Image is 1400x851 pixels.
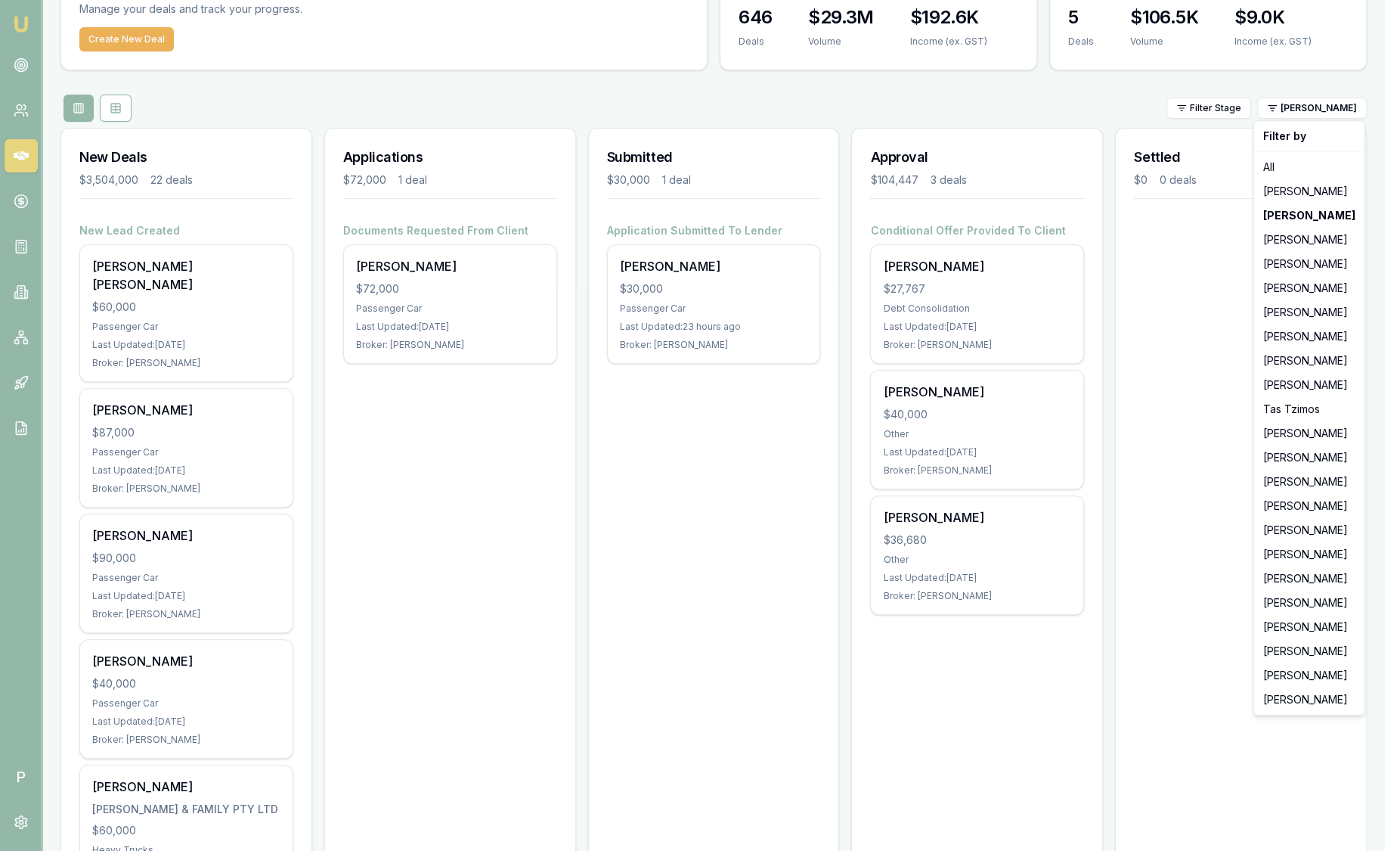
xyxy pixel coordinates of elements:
[1257,542,1361,567] div: [PERSON_NAME]
[92,321,280,333] div: Passenger Car
[356,303,544,315] div: Passenger Car
[1257,373,1361,397] div: [PERSON_NAME]
[1257,615,1361,639] div: [PERSON_NAME]
[883,281,1071,297] div: $27,767
[607,223,821,238] h4: Application Submitted To Lender
[92,572,280,584] div: Passenger Car
[1257,688,1361,712] div: [PERSON_NAME]
[1257,470,1361,494] div: [PERSON_NAME]
[607,172,650,188] div: $30,000
[1257,446,1361,470] div: [PERSON_NAME]
[79,1,466,18] p: Manage your deals and track your progress.
[12,15,30,33] img: emu-icon-u.png
[1257,349,1361,373] div: [PERSON_NAME]
[1257,591,1361,615] div: [PERSON_NAME]
[92,652,280,670] div: [PERSON_NAME]
[79,27,174,51] button: Create New Deal
[1257,567,1361,591] div: [PERSON_NAME]
[92,778,280,796] div: [PERSON_NAME]
[343,147,557,168] h3: Applications
[5,760,38,794] span: P
[1257,155,1361,179] div: All
[356,281,544,297] div: $72,000
[92,823,280,838] div: $60,000
[92,357,280,369] div: Broker: [PERSON_NAME]
[92,401,280,419] div: [PERSON_NAME]
[343,172,386,188] div: $72,000
[883,464,1071,477] div: Broker: [PERSON_NAME]
[356,339,544,351] div: Broker: [PERSON_NAME]
[620,339,808,351] div: Broker: [PERSON_NAME]
[739,36,772,48] div: Deals
[92,608,280,620] div: Broker: [PERSON_NAME]
[1257,179,1361,203] div: [PERSON_NAME]
[1257,397,1361,421] div: Tas Tzimos
[1130,36,1198,48] div: Volume
[883,383,1071,401] div: [PERSON_NAME]
[1281,102,1357,114] span: [PERSON_NAME]
[910,36,987,48] div: Income (ex. GST)
[1134,147,1348,168] h3: Settled
[1257,300,1361,325] div: [PERSON_NAME]
[1134,172,1148,188] div: $0
[1257,228,1361,252] div: [PERSON_NAME]
[808,36,873,48] div: Volume
[92,339,280,351] div: Last Updated: [DATE]
[883,303,1071,315] div: Debt Consolidation
[1234,5,1312,30] h3: $9.0K
[1257,663,1361,688] div: [PERSON_NAME]
[398,172,427,188] div: 1 deal
[883,446,1071,458] div: Last Updated: [DATE]
[883,508,1071,526] div: [PERSON_NAME]
[1068,5,1094,30] h3: 5
[620,303,808,315] div: Passenger Car
[92,526,280,545] div: [PERSON_NAME]
[620,257,808,275] div: [PERSON_NAME]
[739,5,772,30] h3: 646
[930,172,966,188] div: 3 deals
[92,697,280,710] div: Passenger Car
[92,676,280,691] div: $40,000
[1257,639,1361,663] div: [PERSON_NAME]
[79,147,293,168] h3: New Deals
[883,533,1071,548] div: $36,680
[79,223,293,238] h4: New Lead Created
[883,428,1071,440] div: Other
[883,407,1071,422] div: $40,000
[870,147,1084,168] h3: Approval
[910,5,987,30] h3: $192.6K
[92,716,280,728] div: Last Updated: [DATE]
[607,147,821,168] h3: Submitted
[1257,252,1361,276] div: [PERSON_NAME]
[1263,208,1355,223] strong: [PERSON_NAME]
[1068,36,1094,48] div: Deals
[92,802,280,817] div: [PERSON_NAME] & FAMILY PTY LTD
[1257,325,1361,349] div: [PERSON_NAME]
[1257,421,1361,446] div: [PERSON_NAME]
[883,257,1071,275] div: [PERSON_NAME]
[356,321,544,333] div: Last Updated: [DATE]
[92,446,280,458] div: Passenger Car
[620,321,808,333] div: Last Updated: 23 hours ago
[620,281,808,297] div: $30,000
[883,554,1071,566] div: Other
[92,483,280,495] div: Broker: [PERSON_NAME]
[79,172,138,188] div: $3,504,000
[883,321,1071,333] div: Last Updated: [DATE]
[1257,494,1361,518] div: [PERSON_NAME]
[92,257,280,294] div: [PERSON_NAME] [PERSON_NAME]
[883,572,1071,584] div: Last Updated: [DATE]
[92,464,280,477] div: Last Updated: [DATE]
[662,172,691,188] div: 1 deal
[1257,518,1361,542] div: [PERSON_NAME]
[343,223,557,238] h4: Documents Requested From Client
[870,223,1084,238] h4: Conditional Offer Provided To Client
[1257,276,1361,300] div: [PERSON_NAME]
[92,425,280,440] div: $87,000
[92,300,280,315] div: $60,000
[92,590,280,602] div: Last Updated: [DATE]
[808,5,873,30] h3: $29.3M
[883,339,1071,351] div: Broker: [PERSON_NAME]
[150,172,193,188] div: 22 deals
[883,590,1071,602] div: Broker: [PERSON_NAME]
